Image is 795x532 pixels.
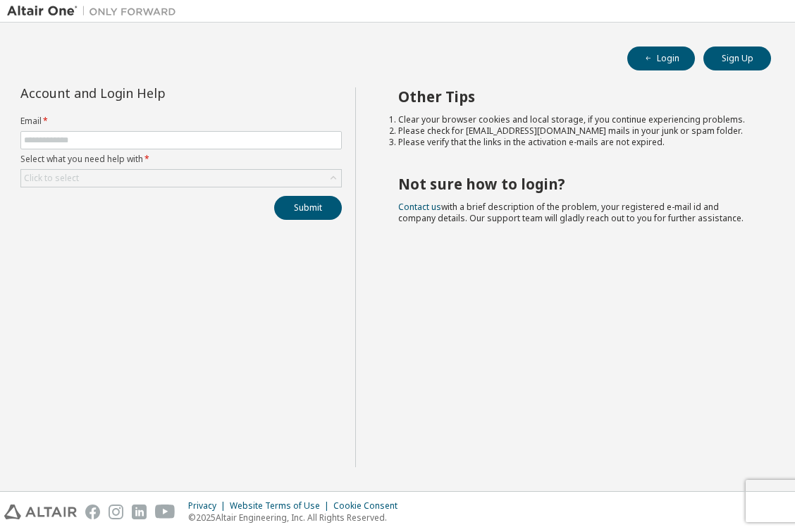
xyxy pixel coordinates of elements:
h2: Other Tips [398,87,746,106]
label: Select what you need help with [20,154,342,165]
button: Login [627,47,695,70]
img: instagram.svg [109,505,123,519]
img: Altair One [7,4,183,18]
div: Account and Login Help [20,87,278,99]
li: Please verify that the links in the activation e-mails are not expired. [398,137,746,148]
a: Contact us [398,201,441,213]
p: © 2025 Altair Engineering, Inc. All Rights Reserved. [188,512,406,524]
h2: Not sure how to login? [398,175,746,193]
div: Cookie Consent [333,500,406,512]
li: Please check for [EMAIL_ADDRESS][DOMAIN_NAME] mails in your junk or spam folder. [398,125,746,137]
label: Email [20,116,342,127]
div: Click to select [21,170,341,187]
div: Click to select [24,173,79,184]
div: Privacy [188,500,230,512]
img: facebook.svg [85,505,100,519]
button: Sign Up [703,47,771,70]
img: altair_logo.svg [4,505,77,519]
li: Clear your browser cookies and local storage, if you continue experiencing problems. [398,114,746,125]
span: with a brief description of the problem, your registered e-mail id and company details. Our suppo... [398,201,744,224]
img: youtube.svg [155,505,175,519]
div: Website Terms of Use [230,500,333,512]
img: linkedin.svg [132,505,147,519]
button: Submit [274,196,342,220]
